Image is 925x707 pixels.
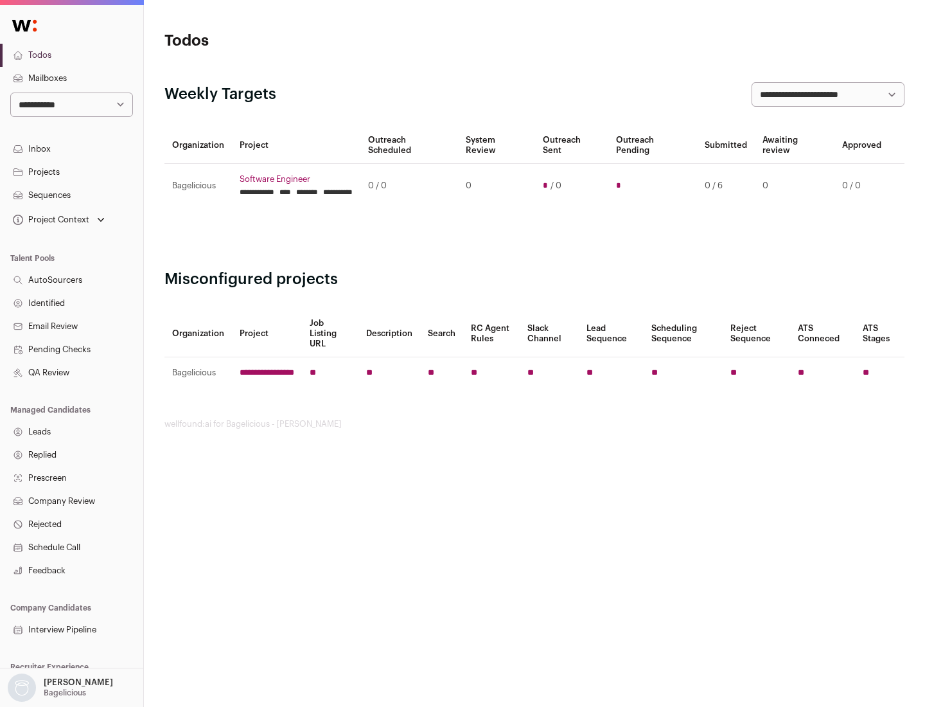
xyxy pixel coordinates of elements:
[302,310,358,357] th: Job Listing URL
[755,164,834,208] td: 0
[164,357,232,389] td: Bagelicious
[463,310,519,357] th: RC Agent Rules
[358,310,420,357] th: Description
[697,164,755,208] td: 0 / 6
[579,310,644,357] th: Lead Sequence
[164,419,904,429] footer: wellfound:ai for Bagelicious - [PERSON_NAME]
[5,13,44,39] img: Wellfound
[232,127,360,164] th: Project
[360,164,458,208] td: 0 / 0
[164,127,232,164] th: Organization
[10,215,89,225] div: Project Context
[164,164,232,208] td: Bagelicious
[164,31,411,51] h1: Todos
[723,310,791,357] th: Reject Sequence
[834,164,889,208] td: 0 / 0
[608,127,696,164] th: Outreach Pending
[10,211,107,229] button: Open dropdown
[360,127,458,164] th: Outreach Scheduled
[535,127,609,164] th: Outreach Sent
[420,310,463,357] th: Search
[458,127,534,164] th: System Review
[834,127,889,164] th: Approved
[644,310,723,357] th: Scheduling Sequence
[520,310,579,357] th: Slack Channel
[44,688,86,698] p: Bagelicious
[697,127,755,164] th: Submitted
[164,310,232,357] th: Organization
[755,127,834,164] th: Awaiting review
[855,310,904,357] th: ATS Stages
[164,84,276,105] h2: Weekly Targets
[5,674,116,702] button: Open dropdown
[458,164,534,208] td: 0
[240,174,353,184] a: Software Engineer
[8,674,36,702] img: nopic.png
[164,269,904,290] h2: Misconfigured projects
[44,677,113,688] p: [PERSON_NAME]
[232,310,302,357] th: Project
[551,181,561,191] span: / 0
[790,310,854,357] th: ATS Conneced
